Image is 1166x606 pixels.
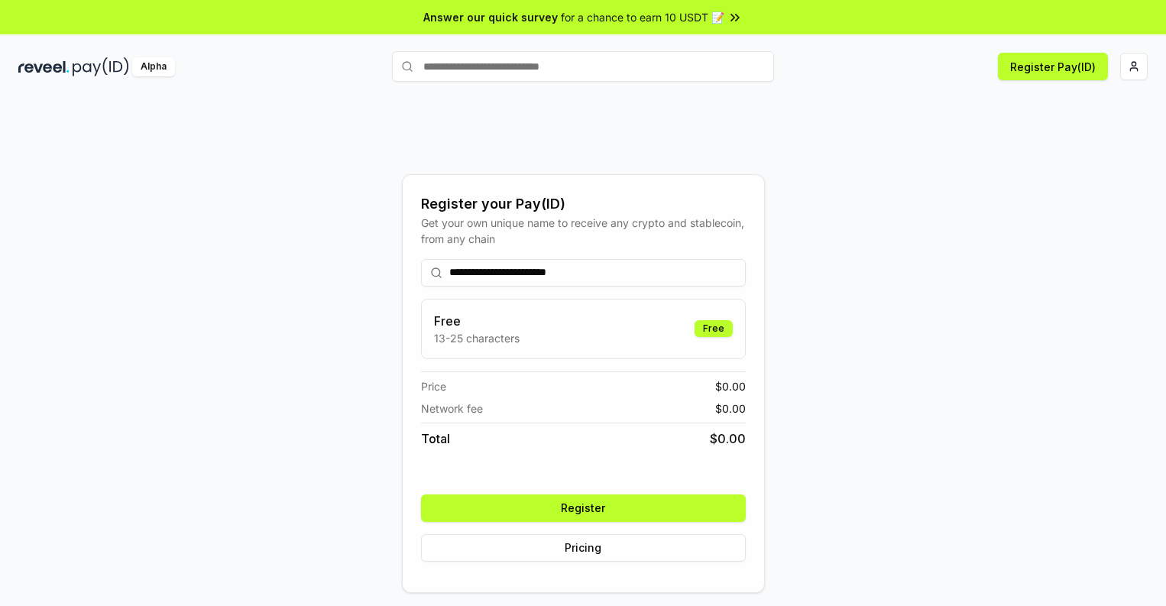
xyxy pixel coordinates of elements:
[715,378,746,394] span: $ 0.00
[421,494,746,522] button: Register
[421,534,746,562] button: Pricing
[421,429,450,448] span: Total
[695,320,733,337] div: Free
[423,9,558,25] span: Answer our quick survey
[434,312,520,330] h3: Free
[998,53,1108,80] button: Register Pay(ID)
[710,429,746,448] span: $ 0.00
[73,57,129,76] img: pay_id
[434,330,520,346] p: 13-25 characters
[132,57,175,76] div: Alpha
[18,57,70,76] img: reveel_dark
[421,193,746,215] div: Register your Pay(ID)
[421,400,483,416] span: Network fee
[715,400,746,416] span: $ 0.00
[421,215,746,247] div: Get your own unique name to receive any crypto and stablecoin, from any chain
[421,378,446,394] span: Price
[561,9,724,25] span: for a chance to earn 10 USDT 📝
